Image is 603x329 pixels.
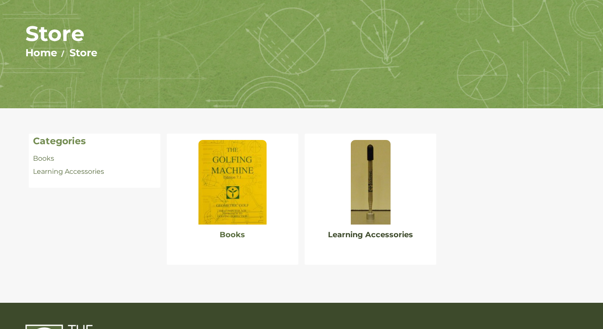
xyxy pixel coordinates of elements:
[328,230,413,239] a: Learning Accessories
[33,154,54,162] a: Books
[33,136,156,147] h4: Categories
[25,21,578,47] h1: Store
[25,47,57,59] a: Home
[33,167,104,175] a: Learning Accessories
[69,47,97,59] a: Store
[220,230,245,239] a: Books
